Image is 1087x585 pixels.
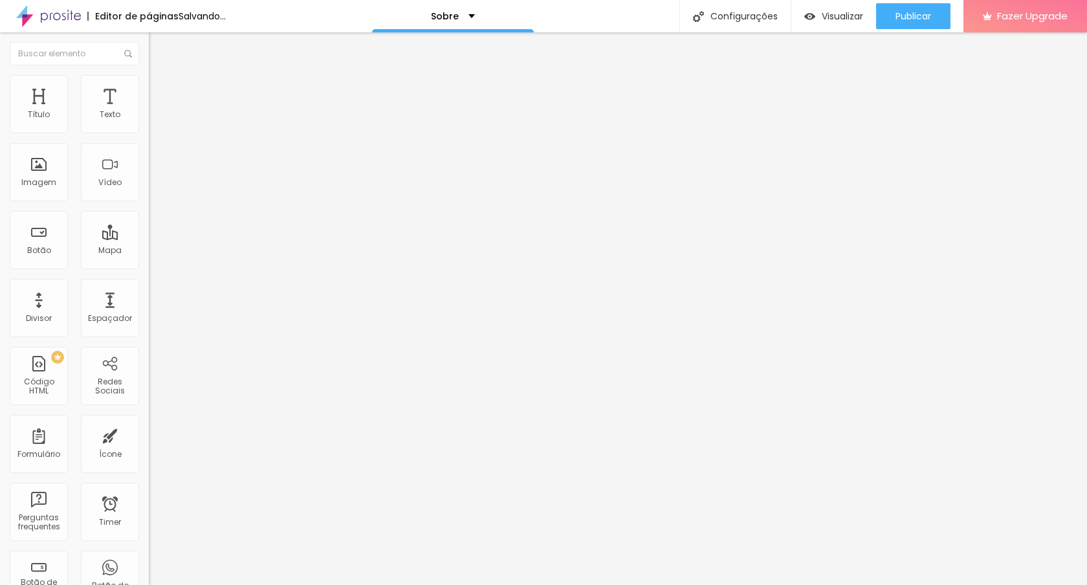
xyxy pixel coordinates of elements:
[149,32,1087,585] iframe: Editor
[17,450,60,459] div: Formulário
[179,12,226,21] div: Salvando...
[26,314,52,323] div: Divisor
[98,178,122,187] div: Vídeo
[13,513,64,532] div: Perguntas frequentes
[88,314,132,323] div: Espaçador
[791,3,876,29] button: Visualizar
[693,11,704,22] img: Icone
[84,377,135,396] div: Redes Sociais
[13,377,64,396] div: Código HTML
[822,11,863,21] span: Visualizar
[27,246,51,255] div: Botão
[87,12,179,21] div: Editor de páginas
[28,110,50,119] div: Título
[124,50,132,58] img: Icone
[997,10,1068,21] span: Fazer Upgrade
[431,12,459,21] p: Sobre
[98,246,122,255] div: Mapa
[876,3,950,29] button: Publicar
[100,110,120,119] div: Texto
[804,11,815,22] img: view-1.svg
[21,178,56,187] div: Imagem
[10,42,139,65] input: Buscar elemento
[895,11,931,21] span: Publicar
[99,518,121,527] div: Timer
[99,450,122,459] div: Ícone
